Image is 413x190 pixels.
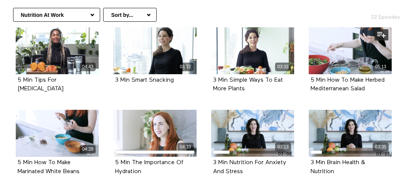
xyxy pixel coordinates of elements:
div: 03:35 [373,143,389,151]
h2: 22 Episodes [335,8,405,21]
a: 3 Min Nutrition For Anxiety And Stress 03:13 [211,110,294,157]
div: 03:13 [275,143,291,151]
a: 5 Min How To Make Marinated White Beans 04:28 [16,110,99,157]
a: 5 Min Tips For Staying Hydrated 04:43 [16,27,99,74]
div: 03:22 [178,63,194,71]
div: 05:13 [373,63,389,71]
a: 5 Min How To Make Marinated White Beans [18,160,80,174]
a: 3 Min Smart Snacking 03:22 [113,27,196,74]
button: Add to my list [375,29,388,40]
strong: 5 Min How To Make Herbed Mediterranean Salad [311,77,385,92]
a: 5 Min The Importance Of Hydration [115,160,184,174]
a: 5 Min The Importance Of Hydration 04:10 [113,110,196,157]
a: 5 Min Tips For [MEDICAL_DATA] [18,77,64,91]
a: 5 Min How To Make Herbed Mediterranean Salad 05:13 [309,27,392,74]
div: 04:43 [80,63,96,71]
a: 5 Min How To Make Herbed Mediterranean Salad [311,77,385,91]
a: 3 Min Brain Health & Nutrition [311,160,365,174]
a: 3 Min Nutrition For Anxiety And Stress [213,160,286,174]
div: 04:28 [80,145,96,154]
a: 3 Min Brain Health & Nutrition 03:35 [309,110,392,157]
a: 3 Min Smart Snacking [115,77,174,83]
strong: 5 Min Tips For Staying Hydrated [18,77,64,92]
div: 04:10 [178,143,194,151]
